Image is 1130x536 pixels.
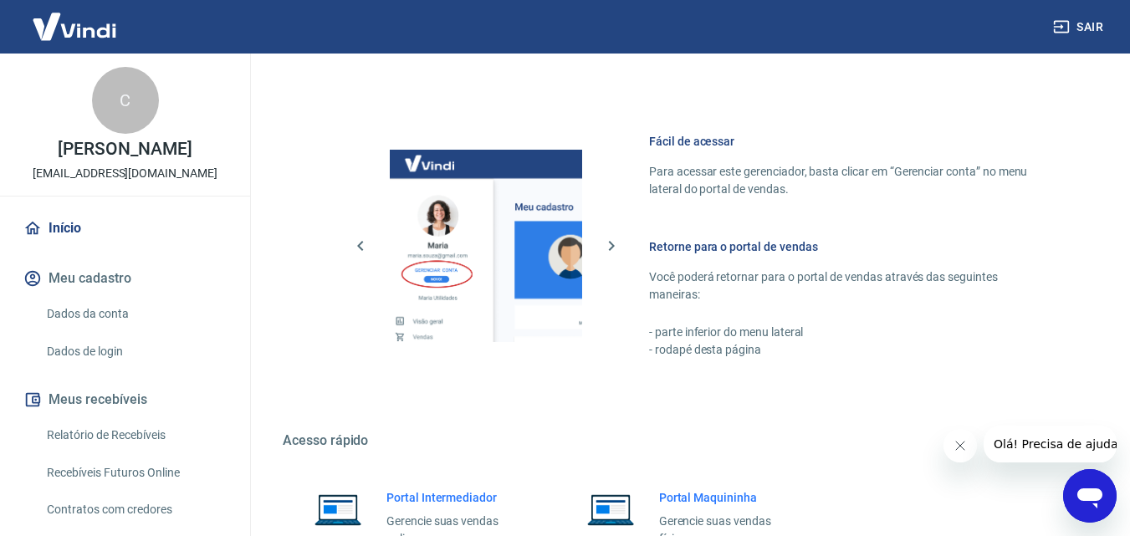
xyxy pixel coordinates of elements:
[649,268,1050,304] p: Você poderá retornar para o portal de vendas através das seguintes maneiras:
[390,150,582,342] img: Imagem da dashboard mostrando o botão de gerenciar conta na sidebar no lado esquerdo
[1050,12,1110,43] button: Sair
[10,12,141,25] span: Olá! Precisa de ajuda?
[40,456,230,490] a: Recebíveis Futuros Online
[649,341,1050,359] p: - rodapé desta página
[943,429,977,462] iframe: Fechar mensagem
[1063,469,1117,523] iframe: Botão para abrir a janela de mensagens
[386,489,525,506] h6: Portal Intermediador
[649,133,1050,150] h6: Fácil de acessar
[649,238,1050,255] h6: Retorne para o portal de vendas
[33,165,217,182] p: [EMAIL_ADDRESS][DOMAIN_NAME]
[20,260,230,297] button: Meu cadastro
[40,493,230,527] a: Contratos com credores
[649,163,1050,198] p: Para acessar este gerenciador, basta clicar em “Gerenciar conta” no menu lateral do portal de ven...
[20,1,129,52] img: Vindi
[40,334,230,369] a: Dados de login
[575,489,646,529] img: Imagem de um notebook aberto
[659,489,798,506] h6: Portal Maquininha
[58,140,192,158] p: [PERSON_NAME]
[92,67,159,134] div: C
[984,426,1117,462] iframe: Mensagem da empresa
[40,297,230,331] a: Dados da conta
[283,432,1090,449] h5: Acesso rápido
[303,489,373,529] img: Imagem de um notebook aberto
[40,418,230,452] a: Relatório de Recebíveis
[20,381,230,418] button: Meus recebíveis
[649,324,1050,341] p: - parte inferior do menu lateral
[20,210,230,247] a: Início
